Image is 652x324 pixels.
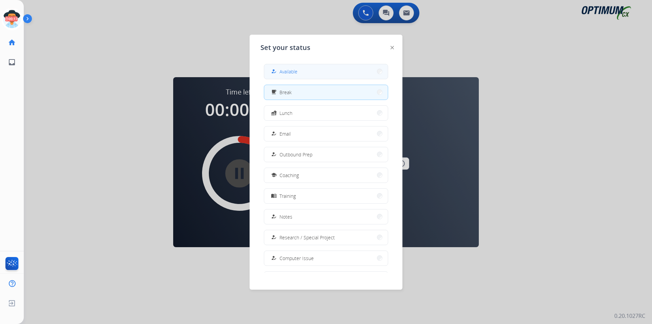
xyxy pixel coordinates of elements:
mat-icon: menu_book [271,193,277,199]
button: Research / Special Project [264,230,388,245]
mat-icon: how_to_reg [271,69,277,74]
mat-icon: free_breakfast [271,89,277,95]
button: Available [264,64,388,79]
span: Training [279,192,296,200]
span: Coaching [279,172,299,179]
button: Break [264,85,388,100]
span: Break [279,89,292,96]
img: close-button [391,46,394,49]
span: Notes [279,213,292,220]
mat-icon: fastfood [271,110,277,116]
button: Internet Issue [264,272,388,286]
button: Computer Issue [264,251,388,266]
span: Computer Issue [279,255,314,262]
mat-icon: how_to_reg [271,255,277,261]
button: Coaching [264,168,388,183]
button: Email [264,126,388,141]
button: Training [264,189,388,203]
mat-icon: how_to_reg [271,235,277,240]
span: Available [279,68,297,75]
mat-icon: how_to_reg [271,131,277,137]
p: 0.20.1027RC [614,312,645,320]
span: Lunch [279,109,292,117]
mat-icon: inbox [8,58,16,66]
span: Email [279,130,291,137]
mat-icon: how_to_reg [271,214,277,220]
span: Outbound Prep [279,151,312,158]
button: Lunch [264,106,388,120]
mat-icon: home [8,38,16,47]
mat-icon: school [271,172,277,178]
button: Notes [264,209,388,224]
span: Research / Special Project [279,234,335,241]
span: Set your status [260,43,310,52]
mat-icon: how_to_reg [271,152,277,157]
button: Outbound Prep [264,147,388,162]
